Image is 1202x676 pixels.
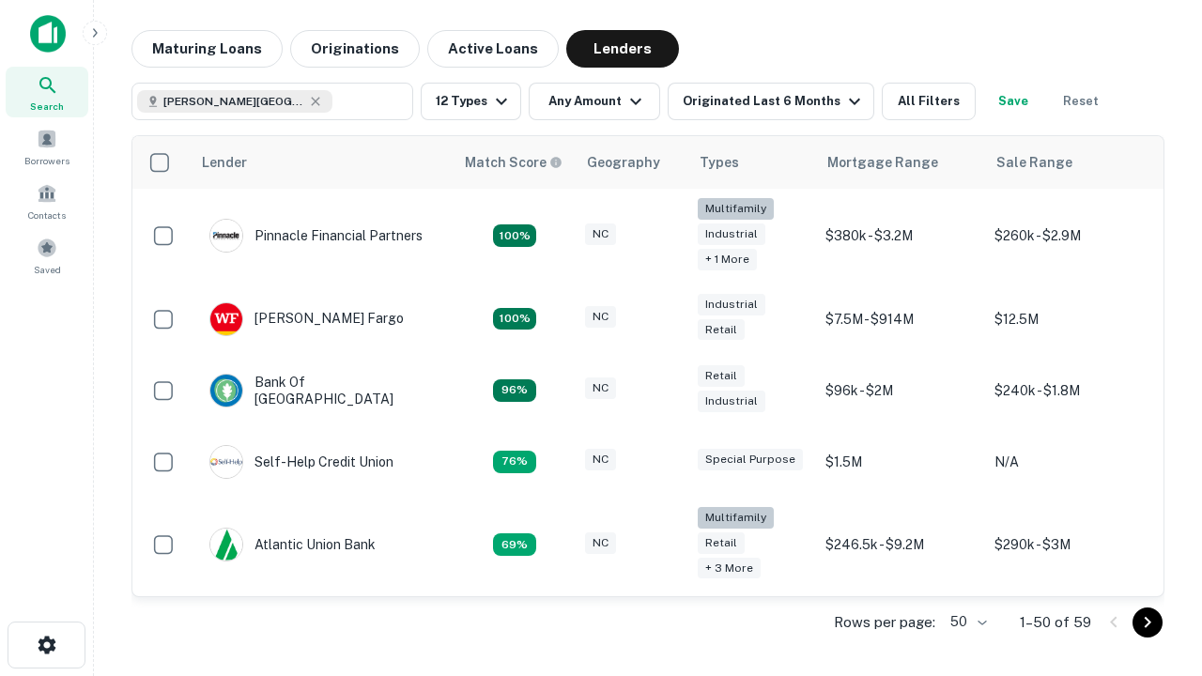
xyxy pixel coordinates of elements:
div: Retail [698,365,745,387]
button: Maturing Loans [131,30,283,68]
div: Retail [698,319,745,341]
h6: Match Score [465,152,559,173]
span: Saved [34,262,61,277]
div: Sale Range [996,151,1072,174]
div: Lender [202,151,247,174]
td: $1.5M [816,426,985,498]
div: Types [700,151,739,174]
div: Special Purpose [698,449,803,470]
button: All Filters [882,83,976,120]
div: Capitalize uses an advanced AI algorithm to match your search with the best lender. The match sco... [465,152,562,173]
iframe: Chat Widget [1108,466,1202,556]
div: Matching Properties: 26, hasApolloMatch: undefined [493,224,536,247]
span: [PERSON_NAME][GEOGRAPHIC_DATA], [GEOGRAPHIC_DATA] [163,93,304,110]
div: Multifamily [698,198,774,220]
div: Matching Properties: 15, hasApolloMatch: undefined [493,308,536,330]
div: Matching Properties: 10, hasApolloMatch: undefined [493,533,536,556]
img: picture [210,303,242,335]
div: NC [585,306,616,328]
div: NC [585,223,616,245]
td: $246.5k - $9.2M [816,498,985,592]
div: Industrial [698,223,765,245]
span: Borrowers [24,153,69,168]
a: Borrowers [6,121,88,172]
th: Lender [191,136,454,189]
td: $7.5M - $914M [816,284,985,355]
span: Search [30,99,64,114]
td: N/A [985,426,1154,498]
th: Capitalize uses an advanced AI algorithm to match your search with the best lender. The match sco... [454,136,576,189]
th: Sale Range [985,136,1154,189]
div: Pinnacle Financial Partners [209,219,423,253]
p: Rows per page: [834,611,935,634]
td: $12.5M [985,284,1154,355]
td: $240k - $1.8M [985,355,1154,426]
img: picture [210,375,242,407]
div: Matching Properties: 11, hasApolloMatch: undefined [493,451,536,473]
div: Matching Properties: 14, hasApolloMatch: undefined [493,379,536,402]
a: Contacts [6,176,88,226]
button: Originated Last 6 Months [668,83,874,120]
button: 12 Types [421,83,521,120]
div: Originated Last 6 Months [683,90,866,113]
td: $380k - $3.2M [816,189,985,284]
div: Bank Of [GEOGRAPHIC_DATA] [209,374,435,407]
button: Go to next page [1133,607,1163,638]
th: Mortgage Range [816,136,985,189]
img: picture [210,529,242,561]
td: $290k - $3M [985,498,1154,592]
div: Mortgage Range [827,151,938,174]
div: Industrial [698,294,765,315]
button: Any Amount [529,83,660,120]
div: Atlantic Union Bank [209,528,376,561]
div: Geography [587,151,660,174]
div: NC [585,449,616,470]
div: + 1 more [698,249,757,270]
img: picture [210,446,242,478]
div: [PERSON_NAME] Fargo [209,302,404,336]
img: capitalize-icon.png [30,15,66,53]
a: Saved [6,230,88,281]
div: Self-help Credit Union [209,445,393,479]
div: Retail [698,532,745,554]
p: 1–50 of 59 [1020,611,1091,634]
button: Lenders [566,30,679,68]
div: NC [585,532,616,554]
span: Contacts [28,207,66,223]
div: + 3 more [698,558,761,579]
div: 50 [943,608,990,636]
button: Reset [1051,83,1111,120]
button: Active Loans [427,30,559,68]
button: Save your search to get updates of matches that match your search criteria. [983,83,1043,120]
td: $96k - $2M [816,355,985,426]
button: Originations [290,30,420,68]
img: picture [210,220,242,252]
a: Search [6,67,88,117]
td: $260k - $2.9M [985,189,1154,284]
div: Multifamily [698,507,774,529]
th: Types [688,136,816,189]
div: Industrial [698,391,765,412]
th: Geography [576,136,688,189]
div: NC [585,377,616,399]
